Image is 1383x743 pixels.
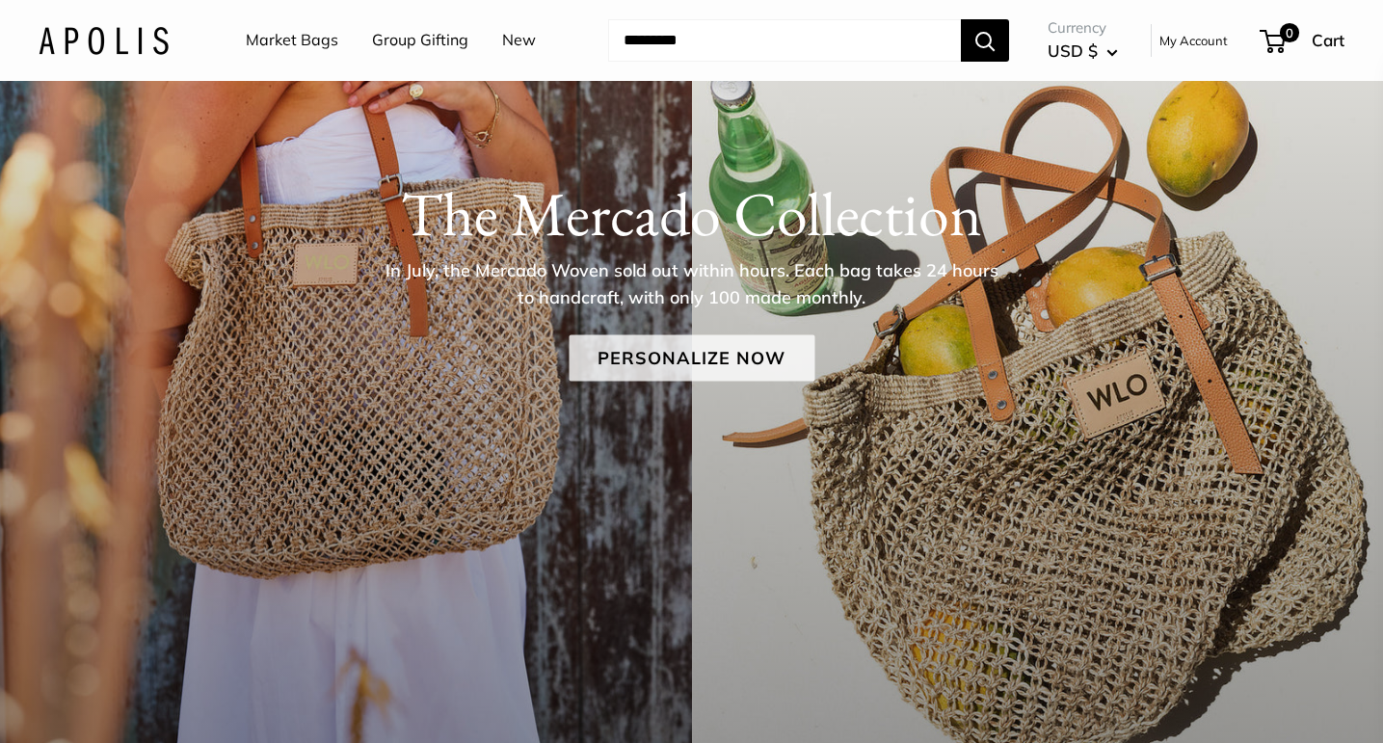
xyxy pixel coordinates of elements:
[1312,30,1344,50] span: Cart
[502,26,536,55] a: New
[608,19,961,62] input: Search...
[1159,29,1228,52] a: My Account
[372,26,468,55] a: Group Gifting
[1048,14,1118,41] span: Currency
[1262,25,1344,56] a: 0 Cart
[246,26,338,55] a: Market Bags
[1048,36,1118,66] button: USD $
[961,19,1009,62] button: Search
[1048,40,1098,61] span: USD $
[39,26,169,54] img: Apolis
[1280,23,1299,42] span: 0
[569,335,814,382] a: Personalize Now
[39,177,1344,251] h1: The Mercado Collection
[379,257,1005,311] p: In July, the Mercado Woven sold out within hours. Each bag takes 24 hours to handcraft, with only...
